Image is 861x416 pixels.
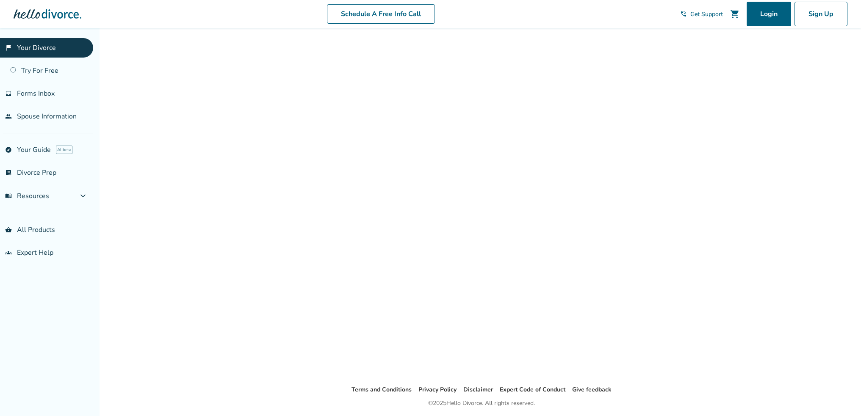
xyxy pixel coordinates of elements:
span: menu_book [5,193,12,199]
span: shopping_basket [5,226,12,233]
div: © 2025 Hello Divorce. All rights reserved. [428,398,535,408]
span: Forms Inbox [17,89,55,98]
a: Schedule A Free Info Call [327,4,435,24]
li: Disclaimer [463,385,493,395]
span: AI beta [56,146,72,154]
span: groups [5,249,12,256]
a: Privacy Policy [418,386,457,394]
span: Resources [5,191,49,201]
span: inbox [5,90,12,97]
a: phone_in_talkGet Support [680,10,723,18]
span: list_alt_check [5,169,12,176]
span: expand_more [78,191,88,201]
span: shopping_cart [730,9,740,19]
li: Give feedback [572,385,612,395]
span: explore [5,146,12,153]
span: phone_in_talk [680,11,687,17]
span: people [5,113,12,120]
a: Terms and Conditions [352,386,412,394]
span: flag_2 [5,44,12,51]
a: Login [747,2,791,26]
a: Sign Up [795,2,847,26]
span: Get Support [690,10,723,18]
a: Expert Code of Conduct [500,386,565,394]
